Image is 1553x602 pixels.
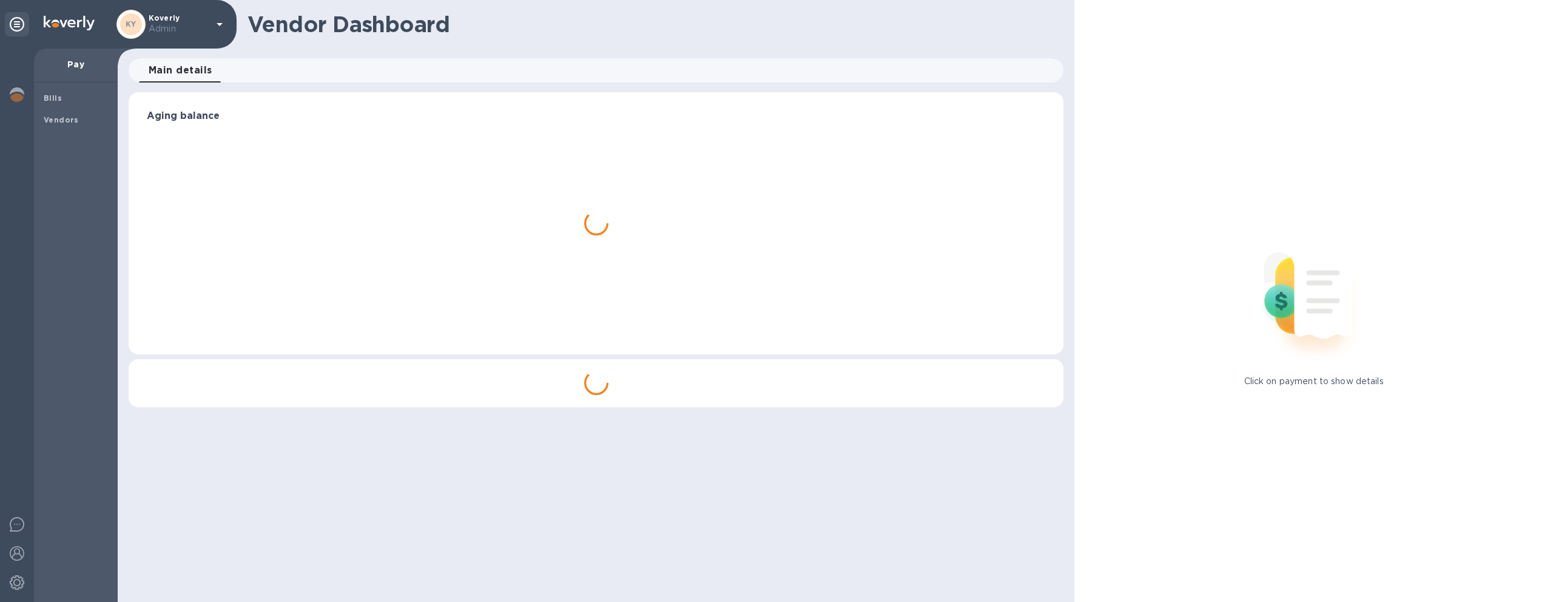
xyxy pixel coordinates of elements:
b: Vendors [44,115,79,124]
img: Logo [44,16,95,30]
p: Koverly [149,14,209,35]
span: Main details [149,62,212,79]
div: Unpin categories [5,12,29,36]
p: Pay [44,58,108,70]
b: Bills [44,93,62,103]
p: Admin [149,22,209,35]
p: Click on payment to show details [1244,375,1384,388]
h3: Aging balance [147,110,1045,122]
b: KY [126,19,136,29]
h1: Vendor Dashboard [248,12,1055,37]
